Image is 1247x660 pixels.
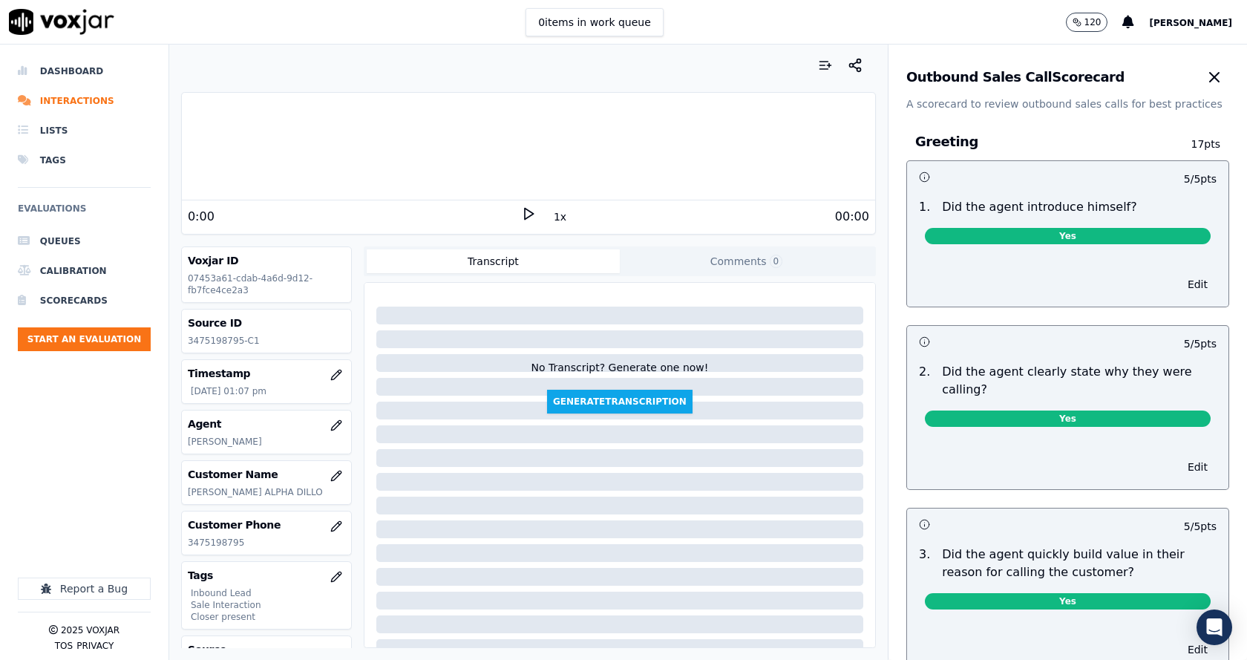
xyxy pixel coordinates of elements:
[18,200,151,226] h6: Evaluations
[18,578,151,600] button: Report a Bug
[188,416,345,431] h3: Agent
[942,546,1217,581] p: Did the agent quickly build value in their reason for calling the customer?
[188,486,345,498] p: [PERSON_NAME] ALPHA DILLO
[188,335,345,347] p: 3475198795-C1
[9,9,114,35] img: voxjar logo
[191,599,345,611] p: Sale Interaction
[191,611,345,623] p: Closer present
[1066,13,1123,32] button: 120
[18,256,151,286] a: Calibration
[915,132,1170,151] h3: Greeting
[942,198,1136,216] p: Did the agent introduce himself?
[1179,457,1217,477] button: Edit
[188,253,345,268] h3: Voxjar ID
[18,146,151,175] a: Tags
[913,198,936,216] p: 1 .
[770,255,783,268] span: 0
[188,568,345,583] h3: Tags
[1149,13,1247,31] button: [PERSON_NAME]
[18,56,151,86] a: Dashboard
[18,327,151,351] button: Start an Evaluation
[906,97,1229,111] p: A scorecard to review outbound sales calls for best practices
[188,517,345,532] h3: Customer Phone
[188,467,345,482] h3: Customer Name
[188,316,345,330] h3: Source ID
[188,436,345,448] p: [PERSON_NAME]
[18,86,151,116] a: Interactions
[188,537,345,549] p: 3475198795
[55,640,73,652] button: TOS
[835,208,869,226] div: 00:00
[18,116,151,146] a: Lists
[551,206,569,227] button: 1x
[620,249,873,273] button: Comments
[1184,336,1217,351] p: 5 / 5 pts
[531,360,708,390] div: No Transcript? Generate one now!
[925,228,1211,244] span: Yes
[188,366,345,381] h3: Timestamp
[906,71,1125,84] h3: Outbound Sales Call Scorecard
[547,390,693,414] button: GenerateTranscription
[1084,16,1102,28] p: 120
[942,363,1217,399] p: Did the agent clearly state why they were calling?
[61,624,120,636] p: 2025 Voxjar
[1169,137,1220,151] p: 17 pts
[18,286,151,316] a: Scorecards
[925,593,1211,610] span: Yes
[913,363,936,399] p: 2 .
[191,385,345,397] p: [DATE] 01:07 pm
[188,208,215,226] div: 0:00
[1179,639,1217,660] button: Edit
[913,546,936,581] p: 3 .
[76,640,114,652] button: Privacy
[188,642,345,657] h3: Source
[1197,610,1232,645] div: Open Intercom Messenger
[191,587,345,599] p: Inbound Lead
[1184,519,1217,534] p: 5 / 5 pts
[1066,13,1108,32] button: 120
[367,249,620,273] button: Transcript
[1149,18,1232,28] span: [PERSON_NAME]
[1179,274,1217,295] button: Edit
[526,8,664,36] button: 0items in work queue
[188,272,345,296] p: 07453a61-cdab-4a6d-9d12-fb7fce4ce2a3
[18,226,151,256] a: Queues
[1184,171,1217,186] p: 5 / 5 pts
[925,411,1211,427] span: Yes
